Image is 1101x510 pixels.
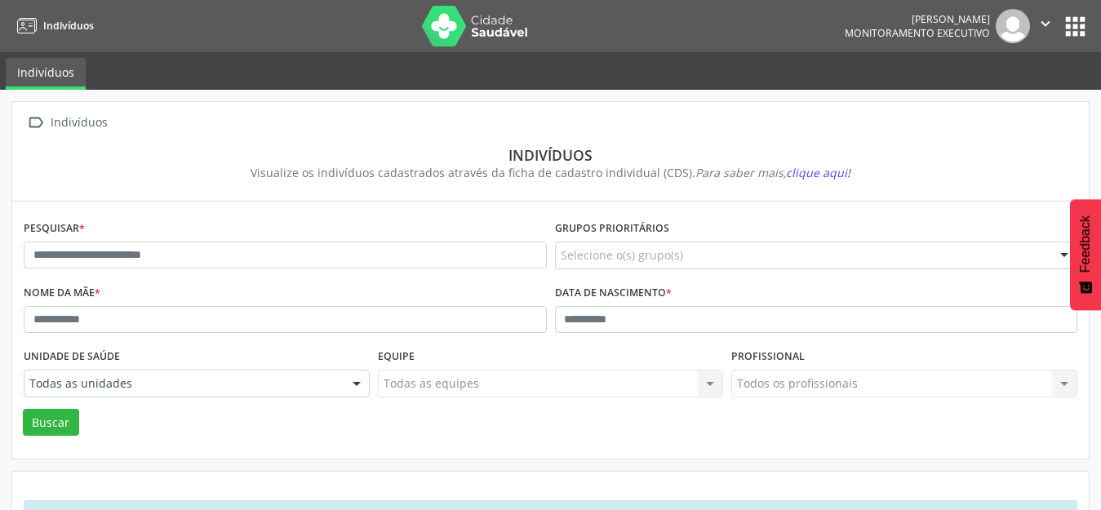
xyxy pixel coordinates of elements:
a: Indivíduos [11,12,94,39]
label: Pesquisar [24,216,85,242]
span: Selecione o(s) grupo(s) [561,246,683,264]
span: Todas as unidades [29,375,336,392]
label: Unidade de saúde [24,344,120,370]
label: Nome da mãe [24,281,100,306]
i: Para saber mais, [695,165,850,180]
label: Profissional [731,344,805,370]
div: [PERSON_NAME] [845,12,990,26]
i:  [24,111,47,135]
span: Indivíduos [43,19,94,33]
button:  [1030,9,1061,43]
button: Buscar [23,409,79,437]
a:  Indivíduos [24,111,110,135]
div: Indivíduos [47,111,110,135]
label: Grupos prioritários [555,216,669,242]
span: Monitoramento Executivo [845,26,990,40]
label: Equipe [378,344,415,370]
img: img [996,9,1030,43]
span: Feedback [1078,215,1093,273]
button: apps [1061,12,1090,41]
div: Visualize os indivíduos cadastrados através da ficha de cadastro individual (CDS). [35,164,1066,181]
span: clique aqui! [786,165,850,180]
i:  [1037,15,1054,33]
button: Feedback - Mostrar pesquisa [1070,199,1101,310]
label: Data de nascimento [555,281,672,306]
a: Indivíduos [6,58,86,90]
div: Indivíduos [35,146,1066,164]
